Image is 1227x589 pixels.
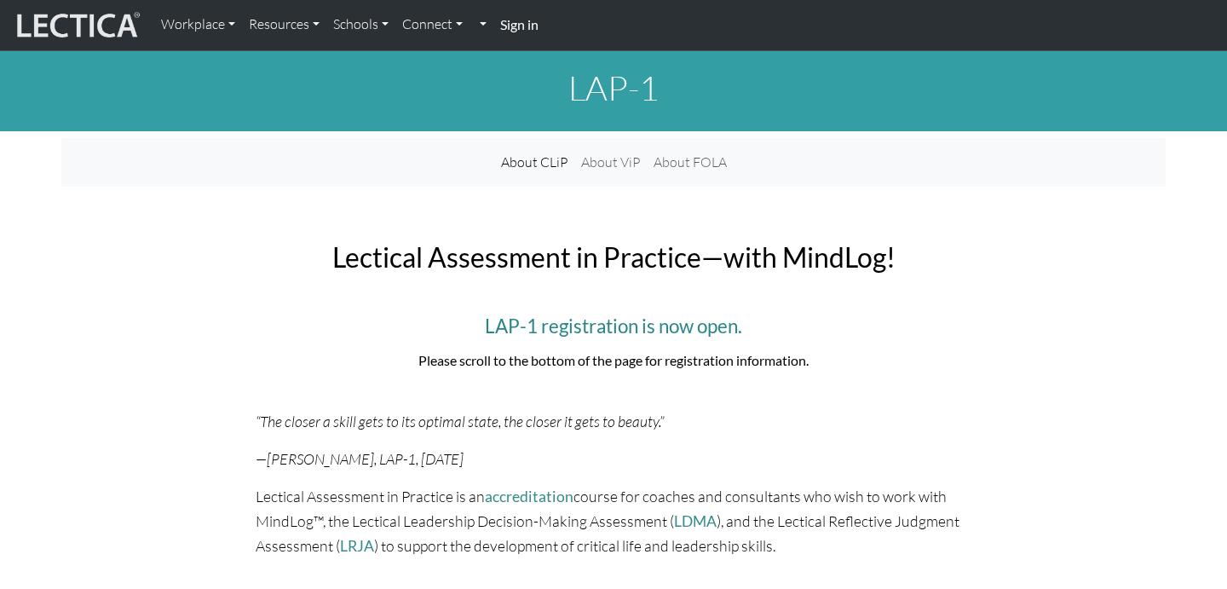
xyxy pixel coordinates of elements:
a: accreditation [485,488,573,505]
a: About CLiP [494,145,574,180]
i: —[PERSON_NAME], LAP-1, [DATE] [256,449,464,468]
h2: Lectical Assessment in Practice—with MindLog! [256,241,971,274]
p: Lectical Assessment in Practice is an course for coaches and consultants who wish to work with Mi... [256,484,971,558]
span: LAP-1 registration is now open. [485,315,742,338]
h1: LAP-1 [61,67,1166,108]
a: About ViP [574,145,647,180]
strong: Sign in [500,16,539,32]
a: LDMA [674,512,717,530]
i: “The closer a skill gets to its optimal state, the closer it gets to beauty.” [256,412,664,430]
a: About FOLA [647,145,734,180]
a: Sign in [493,7,545,43]
a: Workplace [154,7,242,43]
a: Resources [242,7,326,43]
h6: Please scroll to the bottom of the page for registration information. [256,352,971,368]
img: lecticalive [13,9,141,42]
a: Schools [326,7,395,43]
a: Connect [395,7,469,43]
a: LRJA [340,537,374,555]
